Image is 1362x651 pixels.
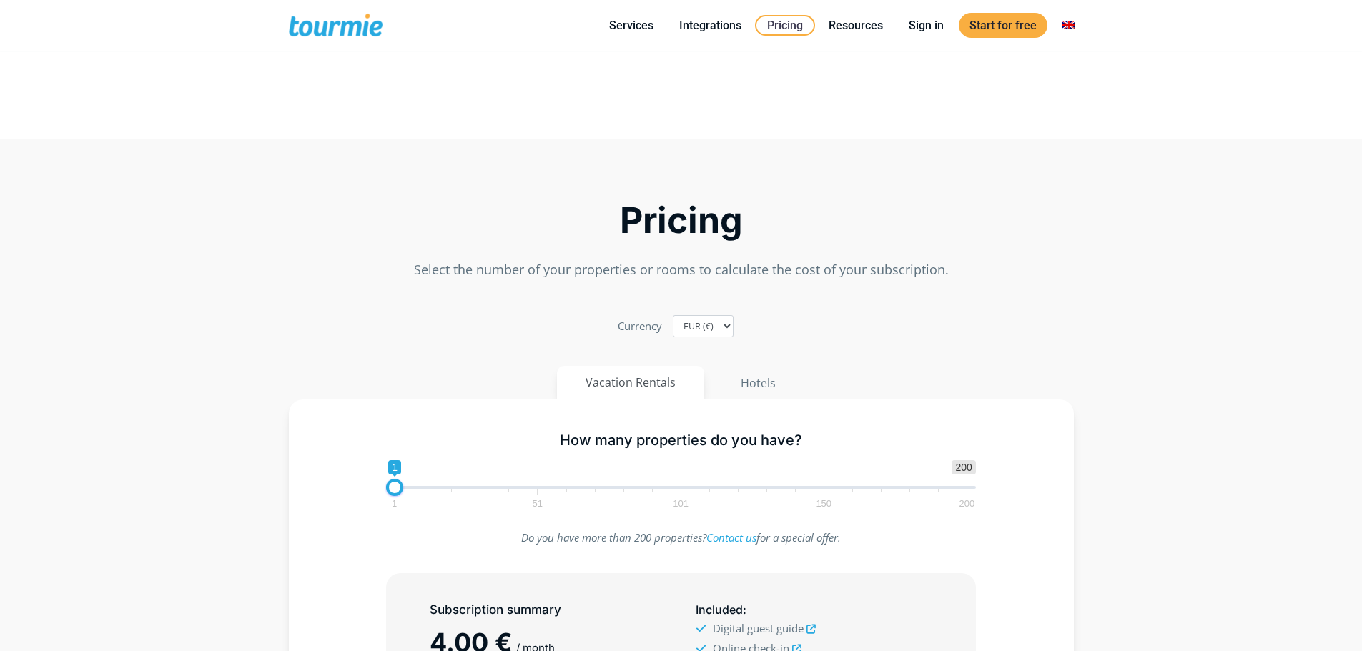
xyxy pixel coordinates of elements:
a: Pricing [755,15,815,36]
p: Do you have more than 200 properties? for a special offer. [386,528,976,547]
span: 200 [952,460,975,474]
span: 1 [390,500,399,507]
a: Start for free [959,13,1047,38]
span: 150 [814,500,834,507]
a: Services [598,16,664,34]
h5: : [696,601,932,619]
span: Digital guest guide [713,621,804,635]
h2: Pricing [289,204,1074,237]
span: 101 [671,500,691,507]
span: 51 [531,500,545,507]
span: 200 [957,500,977,507]
span: 1 [388,460,401,474]
p: Select the number of your properties or rooms to calculate the cost of your subscription. [289,260,1074,279]
a: Resources [818,16,894,34]
button: Hotels [711,366,805,400]
h5: How many properties do you have? [386,432,976,449]
button: Vacation Rentals [557,366,704,399]
h5: Subscription summary [430,601,666,619]
a: Contact us [706,530,756,545]
label: Currency [618,317,662,336]
span: Included [696,602,743,617]
a: Integrations [668,16,752,34]
a: Sign in [898,16,954,34]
